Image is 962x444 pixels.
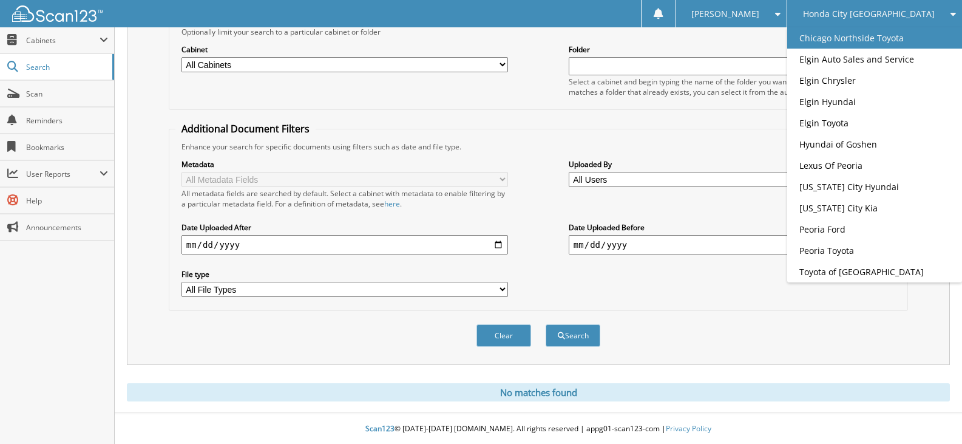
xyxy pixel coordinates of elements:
[787,70,962,91] a: Elgin Chrysler
[569,235,895,254] input: end
[26,169,100,179] span: User Reports
[26,89,108,99] span: Scan
[26,115,108,126] span: Reminders
[26,142,108,152] span: Bookmarks
[569,77,895,97] div: Select a cabinet and begin typing the name of the folder you want to search in. If the name match...
[787,112,962,134] a: Elgin Toyota
[127,383,950,401] div: No matches found
[691,10,759,18] span: [PERSON_NAME]
[181,235,508,254] input: start
[181,269,508,279] label: File type
[365,423,395,434] span: Scan123
[569,159,895,169] label: Uploaded By
[901,386,962,444] iframe: Chat Widget
[26,35,100,46] span: Cabinets
[546,324,600,347] button: Search
[115,414,962,444] div: © [DATE]-[DATE] [DOMAIN_NAME]. All rights reserved | appg01-scan123-com |
[787,155,962,176] a: Lexus Of Peoria
[175,122,316,135] legend: Additional Document Filters
[476,324,531,347] button: Clear
[26,196,108,206] span: Help
[787,176,962,197] a: [US_STATE] City Hyundai
[787,219,962,240] a: Peoria Ford
[26,62,106,72] span: Search
[787,240,962,261] a: Peoria Toyota
[181,222,508,233] label: Date Uploaded After
[787,261,962,282] a: Toyota of [GEOGRAPHIC_DATA]
[175,27,901,37] div: Optionally limit your search to a particular cabinet or folder
[12,5,103,22] img: scan123-logo-white.svg
[666,423,711,434] a: Privacy Policy
[181,44,508,55] label: Cabinet
[787,197,962,219] a: [US_STATE] City Kia
[181,159,508,169] label: Metadata
[787,91,962,112] a: Elgin Hyundai
[26,222,108,233] span: Announcements
[384,199,400,209] a: here
[181,188,508,209] div: All metadata fields are searched by default. Select a cabinet with metadata to enable filtering b...
[569,44,895,55] label: Folder
[569,222,895,233] label: Date Uploaded Before
[175,142,901,152] div: Enhance your search for specific documents using filters such as date and file type.
[787,27,962,49] a: Chicago Northside Toyota
[787,134,962,155] a: Hyundai of Goshen
[803,10,935,18] span: Honda City [GEOGRAPHIC_DATA]
[787,49,962,70] a: Elgin Auto Sales and Service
